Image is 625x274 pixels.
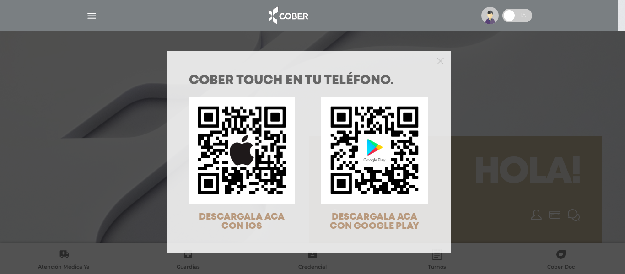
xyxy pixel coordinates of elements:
[437,56,444,64] button: Close
[321,97,428,204] img: qr-code
[189,97,295,204] img: qr-code
[330,213,419,231] span: DESCARGALA ACA CON GOOGLE PLAY
[199,213,285,231] span: DESCARGALA ACA CON IOS
[189,75,430,87] h1: COBER TOUCH en tu teléfono.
